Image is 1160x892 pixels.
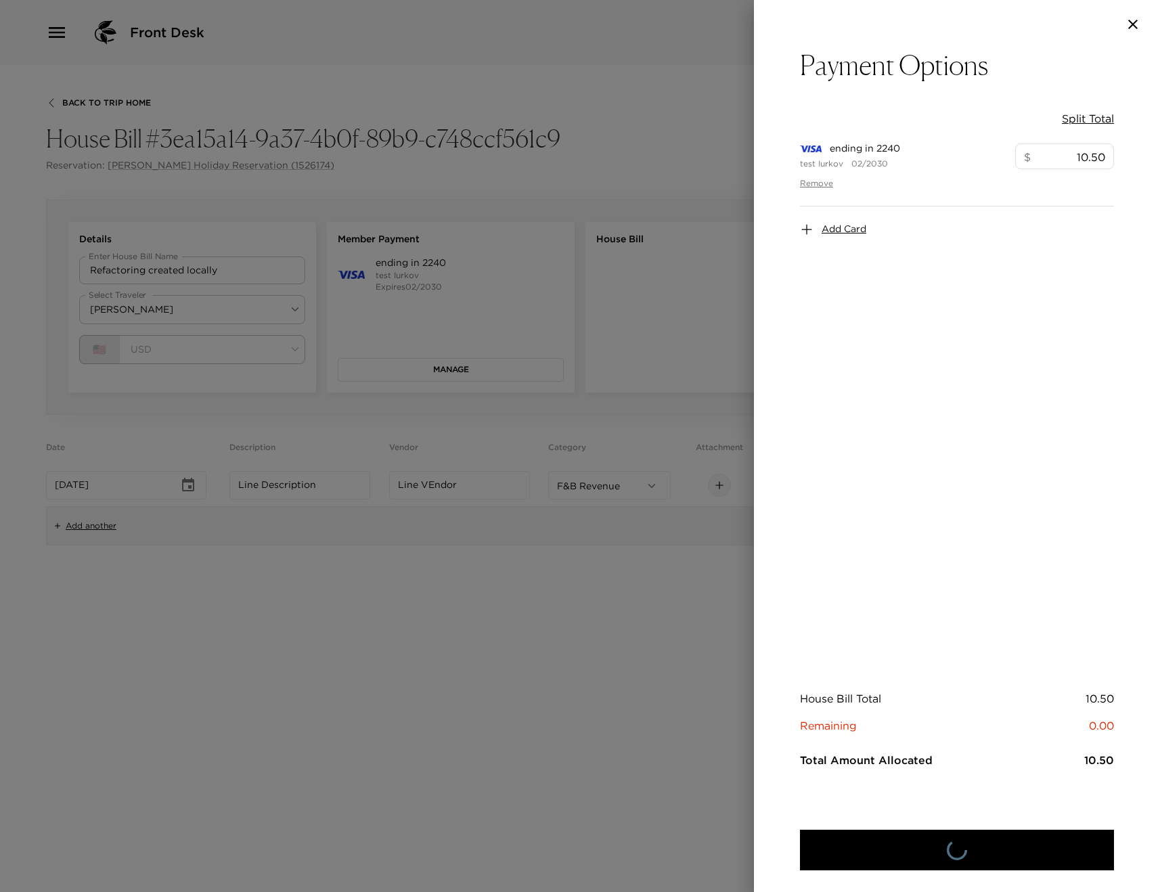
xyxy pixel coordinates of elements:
p: Payment Options [800,49,1114,81]
button: Split Total [1062,111,1114,126]
p: 10.50 [1084,753,1114,767]
span: Add Card [822,223,866,236]
p: 0.00 [1089,717,1114,734]
button: Remove [800,178,833,189]
span: ending in 2240 [830,142,900,156]
p: $ [1024,149,1031,165]
p: 02/2030 [851,158,888,170]
p: Total Amount Allocated [800,753,933,767]
p: 10.50 [1086,690,1114,707]
p: Remaining [800,717,857,734]
p: test Iurkov [800,158,843,170]
img: credit card type [800,146,822,152]
p: House Bill Total [800,690,881,707]
button: Add Card [800,223,866,236]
